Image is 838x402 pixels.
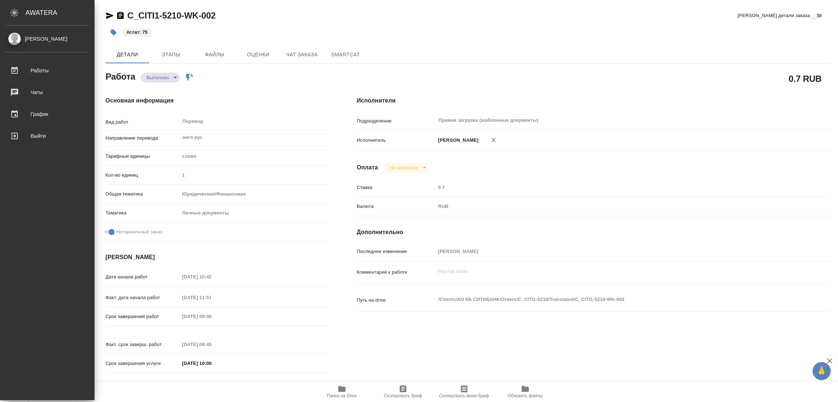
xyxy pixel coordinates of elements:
[105,118,180,126] p: Вид работ
[328,50,363,59] span: SmartCat
[180,207,328,219] div: Личные документы
[105,134,180,142] p: Направление перевода
[284,50,319,59] span: Чат заказа
[105,24,121,40] button: Добавить тэг
[105,253,328,262] h4: [PERSON_NAME]
[105,341,180,348] p: Факт. срок заверш. работ
[387,165,420,171] button: Не оплачена
[434,382,495,402] button: Скопировать мини-бриф
[738,12,810,19] span: [PERSON_NAME] детали заказа
[357,117,436,125] p: Подразделение
[105,190,180,198] p: Общая тематика
[144,75,171,81] button: Выполнен
[357,184,436,191] p: Ставка
[141,73,180,83] div: Выполнен
[180,311,243,322] input: Пустое поле
[357,269,436,276] p: Комментарий к работе
[486,132,502,148] button: Удалить исполнителя
[311,382,372,402] button: Папка на Drive
[357,297,436,304] p: Путь на drive
[116,228,162,236] span: Нотариальный заказ
[180,170,328,180] input: Пустое поле
[180,292,243,303] input: Пустое поле
[2,105,93,123] a: График
[357,137,436,144] p: Исполнитель
[180,272,243,282] input: Пустое поле
[5,65,89,76] div: Работы
[384,163,428,173] div: Выполнен
[2,61,93,80] a: Работы
[180,150,328,162] div: слово
[121,29,153,35] span: стат: 75
[241,50,276,59] span: Оценки
[105,273,180,281] p: Дата начала работ
[105,313,180,320] p: Срок завершения работ
[789,72,822,85] h2: 0.7 RUB
[436,137,479,144] p: [PERSON_NAME]
[436,182,791,193] input: Пустое поле
[197,50,232,59] span: Файлы
[5,109,89,120] div: График
[508,393,543,398] span: Обновить файлы
[105,153,180,160] p: Тарифные единицы
[357,228,830,237] h4: Дополнительно
[495,382,556,402] button: Обновить файлы
[105,172,180,179] p: Кол-во единиц
[815,363,828,379] span: 🙏
[357,248,436,255] p: Последнее изменение
[127,11,216,20] a: C_CITI1-5210-WK-002
[5,87,89,98] div: Чаты
[105,360,180,367] p: Срок завершения услуги
[439,393,489,398] span: Скопировать мини-бриф
[813,362,831,380] button: 🙏
[105,69,135,83] h2: Работа
[105,294,180,301] p: Факт. дата начала работ
[372,382,434,402] button: Скопировать бриф
[436,200,791,213] div: RUB
[2,83,93,101] a: Чаты
[5,130,89,141] div: Выйти
[2,127,93,145] a: Выйти
[180,339,243,350] input: Пустое поле
[357,203,436,210] p: Валюта
[357,163,378,172] h4: Оплата
[436,293,791,306] textarea: /Clients/АО КБ СИТИБАНК/Orders/C_CITI1-5210/Translated/C_CITI1-5210-WK-002
[327,393,357,398] span: Папка на Drive
[180,188,328,200] div: Юридическая/Финансовая
[436,246,791,257] input: Пустое поле
[384,393,422,398] span: Скопировать бриф
[153,50,188,59] span: Этапы
[180,358,243,369] input: ✎ Введи что-нибудь
[25,5,95,20] div: AWATERA
[110,50,145,59] span: Детали
[357,96,830,105] h4: Исполнители
[116,11,125,20] button: Скопировать ссылку
[105,11,114,20] button: Скопировать ссылку для ЯМессенджера
[105,209,180,217] p: Тематика
[127,29,148,36] p: #стат: 75
[5,35,89,43] div: [PERSON_NAME]
[105,96,328,105] h4: Основная информация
